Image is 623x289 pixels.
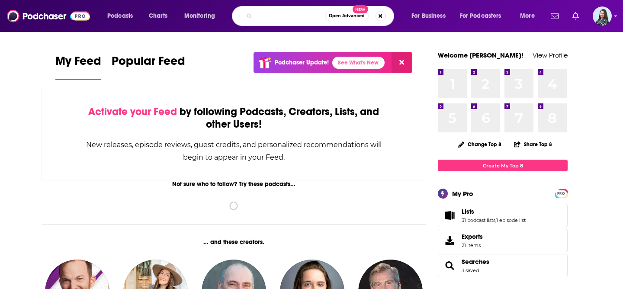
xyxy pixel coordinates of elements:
span: Charts [149,10,167,22]
span: Open Advanced [329,14,365,18]
img: User Profile [593,6,612,26]
span: Logged in as brookefortierpr [593,6,612,26]
button: open menu [405,9,456,23]
a: Searches [441,260,458,272]
button: open menu [514,9,546,23]
a: 1 episode list [496,217,526,223]
button: Open AdvancedNew [325,11,369,21]
div: Search podcasts, credits, & more... [240,6,402,26]
a: Welcome [PERSON_NAME]! [438,51,523,59]
div: New releases, episode reviews, guest credits, and personalized recommendations will begin to appe... [85,138,382,164]
a: Lists [441,209,458,222]
div: My Pro [452,189,473,198]
button: Share Top 8 [514,136,552,153]
button: Change Top 8 [453,139,507,150]
span: Lists [462,208,474,215]
button: open menu [101,9,144,23]
span: More [520,10,535,22]
p: Podchaser Update! [275,59,329,66]
a: View Profile [533,51,568,59]
a: Searches [462,258,489,266]
input: Search podcasts, credits, & more... [256,9,325,23]
a: My Feed [55,54,101,80]
span: For Business [411,10,446,22]
a: 3 saved [462,267,479,273]
button: open menu [454,9,514,23]
a: PRO [556,190,566,196]
a: Exports [438,229,568,252]
span: Popular Feed [112,54,185,74]
span: My Feed [55,54,101,74]
button: Show profile menu [593,6,612,26]
a: See What's New [332,57,385,69]
span: , [495,217,496,223]
span: Activate your Feed [88,105,177,118]
span: Exports [441,234,458,247]
div: by following Podcasts, Creators, Lists, and other Users! [85,106,382,131]
a: Show notifications dropdown [569,9,582,23]
span: For Podcasters [460,10,501,22]
a: 31 podcast lists [462,217,495,223]
span: Searches [438,254,568,277]
span: PRO [556,190,566,197]
div: ... and these creators. [42,238,426,246]
a: Lists [462,208,526,215]
span: Exports [462,233,483,241]
img: Podchaser - Follow, Share and Rate Podcasts [7,8,90,24]
span: 21 items [462,242,483,248]
button: open menu [178,9,226,23]
span: Lists [438,204,568,227]
a: Charts [143,9,173,23]
a: Create My Top 8 [438,160,568,171]
a: Popular Feed [112,54,185,80]
a: Show notifications dropdown [547,9,562,23]
span: Monitoring [184,10,215,22]
div: Not sure who to follow? Try these podcasts... [42,180,426,188]
span: Podcasts [107,10,133,22]
span: New [353,5,368,13]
